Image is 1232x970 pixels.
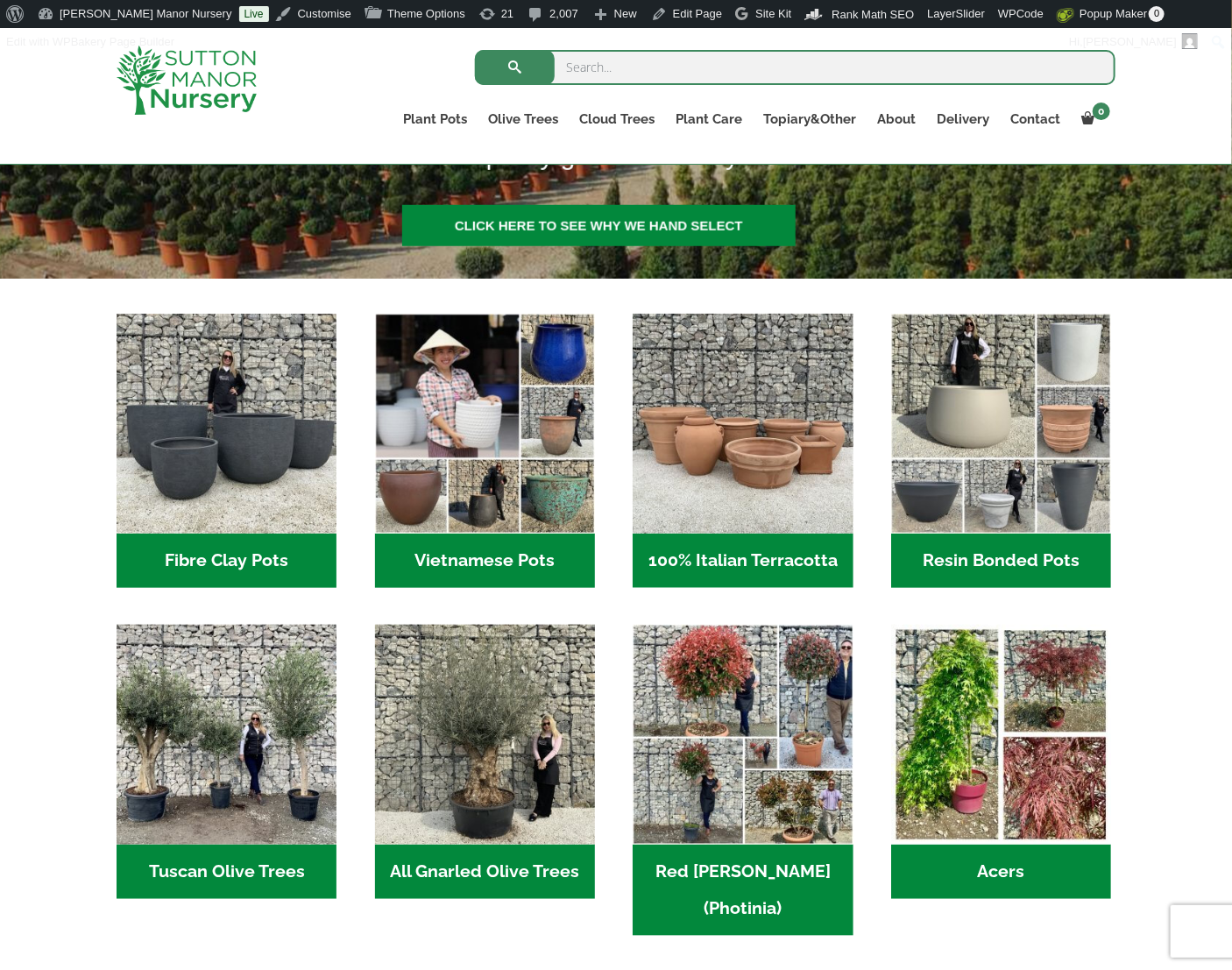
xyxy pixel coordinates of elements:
a: Visit product category Resin Bonded Pots [891,314,1111,588]
a: Topiary&Other [753,107,867,131]
img: Home - 7716AD77 15EA 4607 B135 B37375859F10 [117,625,336,845]
h2: Vietnamese Pots [375,534,595,588]
span: Site Kit [755,7,791,20]
a: Visit product category Tuscan Olive Trees [117,625,336,899]
a: Contact [1000,107,1071,131]
h2: 100% Italian Terracotta [633,534,853,588]
a: Visit product category Fibre Clay Pots [117,314,336,588]
img: logo [117,46,257,115]
span: Rank Math SEO [832,8,914,21]
h2: Tuscan Olive Trees [117,845,336,899]
img: Home - 5833C5B7 31D0 4C3A 8E42 DB494A1738DB [375,625,595,845]
a: About [867,107,926,131]
span: [PERSON_NAME] [1083,35,1177,48]
input: Search... [475,50,1115,85]
img: Home - 67232D1B A461 444F B0F6 BDEDC2C7E10B 1 105 c [891,314,1111,534]
a: Hi, [1063,28,1205,56]
img: Home - Untitled Project 4 [891,625,1111,845]
a: Visit product category Acers [891,625,1111,899]
a: Visit product category Red Robin (Photinia) [633,625,853,936]
img: Home - 8194B7A3 2818 4562 B9DD 4EBD5DC21C71 1 105 c 1 [117,314,336,534]
a: Plant Care [665,107,753,131]
a: Live [239,6,269,22]
a: Delivery [926,107,1000,131]
h2: All Gnarled Olive Trees [375,845,595,899]
h2: Acers [891,845,1111,899]
h2: Fibre Clay Pots [117,534,336,588]
img: Home - 6E921A5B 9E2F 4B13 AB99 4EF601C89C59 1 105 c [375,314,595,534]
h2: Resin Bonded Pots [891,534,1111,588]
img: Home - 1B137C32 8D99 4B1A AA2F 25D5E514E47D 1 105 c [633,314,853,534]
a: Olive Trees [478,107,569,131]
a: Visit product category 100% Italian Terracotta [633,314,853,588]
span: 0 [1093,103,1110,120]
a: Cloud Trees [569,107,665,131]
img: Home - F5A23A45 75B5 4929 8FB2 454246946332 [633,625,853,845]
a: Plant Pots [393,107,478,131]
a: Visit product category Vietnamese Pots [375,314,595,588]
a: 0 [1071,107,1115,131]
a: Visit product category All Gnarled Olive Trees [375,625,595,899]
h2: Red [PERSON_NAME] (Photinia) [633,845,853,936]
span: 0 [1149,6,1165,22]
